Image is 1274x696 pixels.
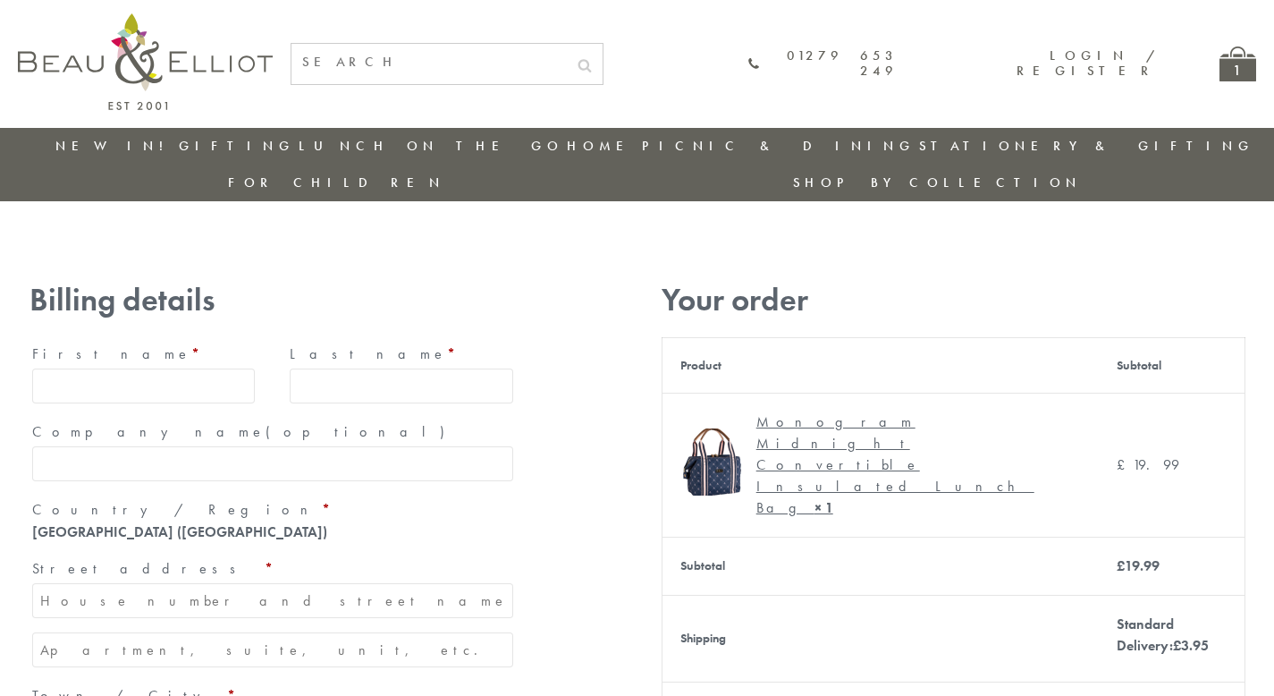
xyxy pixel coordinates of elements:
label: First name [32,340,256,369]
label: Last name [290,340,513,369]
a: Stationery & Gifting [919,137,1254,155]
div: Monogram Midnight Convertible Insulated Lunch Bag [756,412,1067,519]
bdi: 3.95 [1173,636,1209,655]
a: 01279 653 249 [748,48,898,80]
a: Home [567,137,638,155]
input: Apartment, suite, unit, etc. (optional) [32,632,513,667]
a: Monogram Midnight Convertible Lunch Bag Monogram Midnight Convertible Insulated Lunch Bag× 1 [680,412,1081,519]
a: Login / Register [1017,47,1157,80]
label: Standard Delivery: [1117,615,1209,655]
a: For Children [228,174,445,191]
span: £ [1117,455,1133,474]
label: Street address [32,555,513,583]
a: Picnic & Dining [642,137,915,155]
span: (optional) [266,422,455,441]
a: New in! [55,137,175,155]
span: £ [1117,556,1125,575]
bdi: 19.99 [1117,455,1179,474]
th: Shipping [662,595,1099,682]
strong: × 1 [814,498,833,517]
th: Product [662,337,1099,393]
a: 1 [1219,47,1256,81]
img: logo [18,13,273,110]
th: Subtotal [662,537,1099,595]
input: House number and street name [32,583,513,618]
a: Shop by collection [793,174,1082,191]
input: SEARCH [291,44,567,81]
h3: Billing details [30,282,516,318]
h3: Your order [662,282,1245,318]
a: Gifting [179,137,295,155]
a: Lunch On The Go [299,137,563,155]
label: Country / Region [32,496,513,524]
th: Subtotal [1099,337,1244,393]
img: Monogram Midnight Convertible Lunch Bag [680,429,747,496]
label: Company name [32,418,513,446]
strong: [GEOGRAPHIC_DATA] ([GEOGRAPHIC_DATA]) [32,522,327,541]
bdi: 19.99 [1117,556,1160,575]
span: £ [1173,636,1181,655]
